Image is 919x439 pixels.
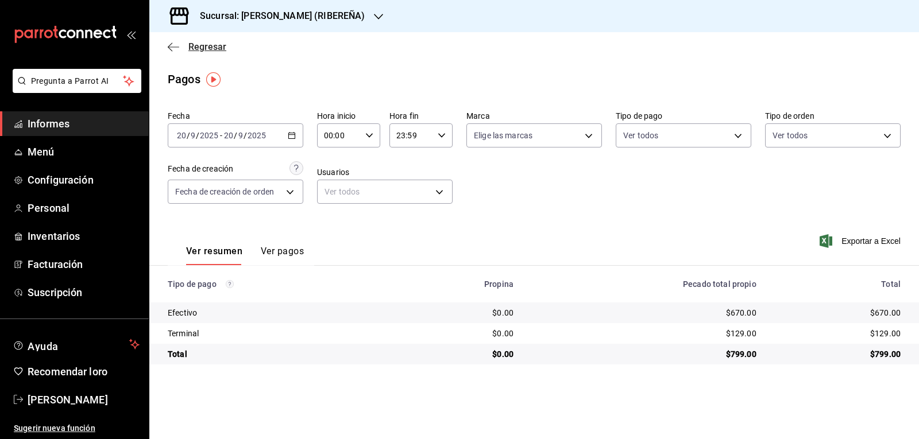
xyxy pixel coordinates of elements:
font: Marca [466,111,490,121]
font: Fecha de creación de orden [175,187,274,196]
input: ---- [199,131,219,140]
font: Sucursal: [PERSON_NAME] (RIBEREÑA) [200,10,365,21]
font: Ver pagos [261,246,304,257]
font: Fecha de creación [168,164,233,173]
input: ---- [247,131,267,140]
font: $799.00 [870,349,901,359]
font: $0.00 [492,329,513,338]
font: Facturación [28,258,83,270]
button: abrir_cajón_menú [126,30,136,39]
font: Hora inicio [317,111,356,121]
font: / [187,131,190,140]
button: Exportar a Excel [822,234,901,248]
font: Terminal [168,329,199,338]
font: Hora fin [389,111,419,121]
font: Tipo de pago [616,111,663,121]
font: Personal [28,202,69,214]
font: Propina [484,279,513,289]
a: Pregunta a Parrot AI [8,83,141,95]
input: -- [190,131,196,140]
svg: Los pagos realizados con Pay y otras terminales son montos brutos. [226,280,234,288]
font: $0.00 [492,308,513,317]
font: $129.00 [726,329,756,338]
font: Total [881,279,901,289]
input: -- [223,131,234,140]
font: Menú [28,146,55,158]
font: Informes [28,118,69,130]
font: / [196,131,199,140]
font: Ver todos [623,131,658,140]
div: pestañas de navegación [186,245,304,265]
font: Regresar [188,41,226,52]
font: Pecado total propio [683,279,756,289]
font: Tipo de pago [168,279,217,289]
font: Ayuda [28,340,59,352]
font: Efectivo [168,308,197,317]
font: - [220,131,222,140]
button: Pregunta a Parrot AI [13,69,141,93]
font: Exportar a Excel [841,236,901,246]
font: Tipo de orden [765,111,814,121]
font: Usuarios [317,168,349,177]
font: $670.00 [726,308,756,317]
button: Regresar [168,41,226,52]
font: Elige las marcas [474,131,532,140]
font: $0.00 [492,349,513,359]
font: Fecha [168,111,190,121]
font: Ver todos [773,131,808,140]
font: $799.00 [726,349,756,359]
font: Pregunta a Parrot AI [31,76,109,86]
img: Marcador de información sobre herramientas [206,72,221,87]
font: Total [168,349,187,359]
font: Ver todos [325,187,360,196]
font: Pagos [168,72,200,86]
font: Ver resumen [186,246,242,257]
input: -- [238,131,244,140]
font: Inventarios [28,230,80,242]
font: Sugerir nueva función [14,424,95,433]
font: $129.00 [870,329,901,338]
font: / [234,131,237,140]
font: / [244,131,247,140]
font: $670.00 [870,308,901,317]
font: Configuración [28,174,94,186]
font: Recomendar loro [28,366,107,378]
font: [PERSON_NAME] [28,394,108,406]
font: Suscripción [28,286,82,298]
input: -- [176,131,187,140]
